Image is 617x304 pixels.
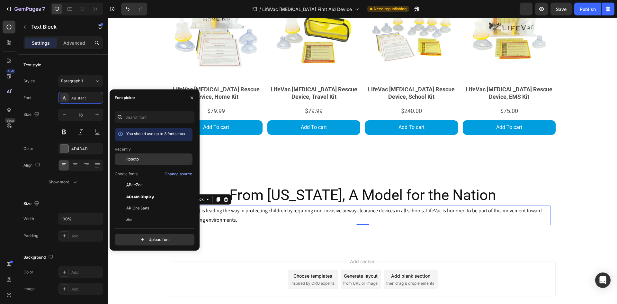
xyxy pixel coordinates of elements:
button: 7 [3,3,48,15]
div: Text style [23,62,41,68]
h2: LifeVac [MEDICAL_DATA] Rescue Device, School Kit [257,67,350,83]
span: / [259,6,261,13]
span: Add section [239,240,270,247]
span: Abel [126,217,132,223]
span: AR One Sans [126,205,149,211]
span: ABeeZee [126,182,143,188]
span: Roboto [126,156,139,162]
button: Add To cart [62,102,155,117]
div: Size [23,110,40,119]
div: Color [23,146,33,152]
div: $79.99 [98,88,117,97]
div: Add To cart [388,105,414,114]
div: Text Block [75,179,97,184]
h2: Rich Text Editor. Editing area: main [67,167,442,188]
button: Publish [574,3,601,15]
div: Add To cart [192,105,219,114]
div: Publish [580,6,596,13]
p: From [US_STATE], A Model for the Nation [67,168,442,187]
p: Advanced [63,40,85,46]
div: $75.00 [391,88,410,97]
span: from URL or image [235,263,269,268]
input: Auto [58,213,103,225]
div: 4D4D4D [71,146,102,152]
div: 450 [6,69,15,74]
input: Search font [115,111,194,123]
div: Font [23,95,31,101]
div: Rich Text Editor. Editing area: main [67,188,442,207]
div: $240.00 [292,88,314,97]
p: Recently [115,146,131,152]
div: Add To cart [290,105,316,114]
div: Choose templates [185,254,224,261]
div: Add... [71,233,102,239]
div: Assistant [71,95,102,101]
span: Need republishing [374,6,407,12]
h2: LifeVac [MEDICAL_DATA] Rescue Device, EMS Kit [354,67,447,83]
div: Add... [71,286,102,292]
h2: LifeVac [MEDICAL_DATA] Rescue Device, Home Kit [62,67,155,83]
button: Change source [164,170,192,178]
span: ADLaM Display [126,194,154,199]
div: Color [23,269,33,275]
span: LifeVac [MEDICAL_DATA] First Aid Device [262,6,352,13]
div: Width [23,216,34,222]
button: Add To cart [159,102,252,117]
button: Paragraph 1 [58,75,103,87]
p: Text Block [31,23,86,31]
button: Add To cart [257,102,350,117]
p: Settings [32,40,50,46]
div: Padding [23,233,38,239]
div: Image [23,286,35,292]
div: Open Intercom Messenger [595,272,611,288]
div: Change source [165,171,192,177]
div: Generate layout [236,254,269,261]
span: Paragraph 1 [61,78,83,84]
div: Undo/Redo [121,3,147,15]
div: Beta [5,118,15,123]
span: Save [556,6,567,12]
div: Add... [71,270,102,275]
p: Google fonts [115,171,138,177]
span: [US_STATE] is leading the way in protecting children by requiring non-invasive airway clearance d... [67,189,434,205]
div: Upload font [139,236,170,243]
button: Add To cart [354,102,447,117]
span: then drag & drop elements [278,263,326,268]
div: Add To cart [95,105,121,114]
div: Show more [49,179,78,185]
span: You should use up to 3 fonts max. [126,131,186,136]
div: $79.99 [196,88,215,97]
div: Styles [23,78,35,84]
span: inspired by CRO experts [182,263,226,268]
div: Add blank section [283,254,322,261]
div: Background [23,253,55,262]
div: Align [23,161,41,170]
button: Save [550,3,572,15]
iframe: Design area [108,18,617,304]
button: Show more [23,176,103,188]
div: Font picker [115,95,135,101]
button: Upload font [115,234,194,245]
p: 7 [42,5,45,13]
div: Size [23,199,40,208]
h2: LifeVac [MEDICAL_DATA] Rescue Device, Travel Kit [159,67,252,83]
